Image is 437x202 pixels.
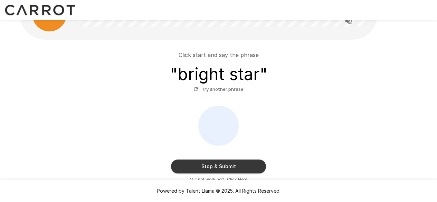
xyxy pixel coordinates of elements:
button: Try another phrase [192,84,245,95]
p: Powered by Talent Llama © 2025. All Rights Reserved. [8,187,429,194]
u: Click Here [227,177,247,182]
button: Read questions aloud [342,14,355,28]
button: Stop & Submit [171,160,266,173]
span: Mic not working? [190,176,224,183]
p: Click start and say the phrase [179,51,259,59]
h3: " bright star " [170,65,267,84]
